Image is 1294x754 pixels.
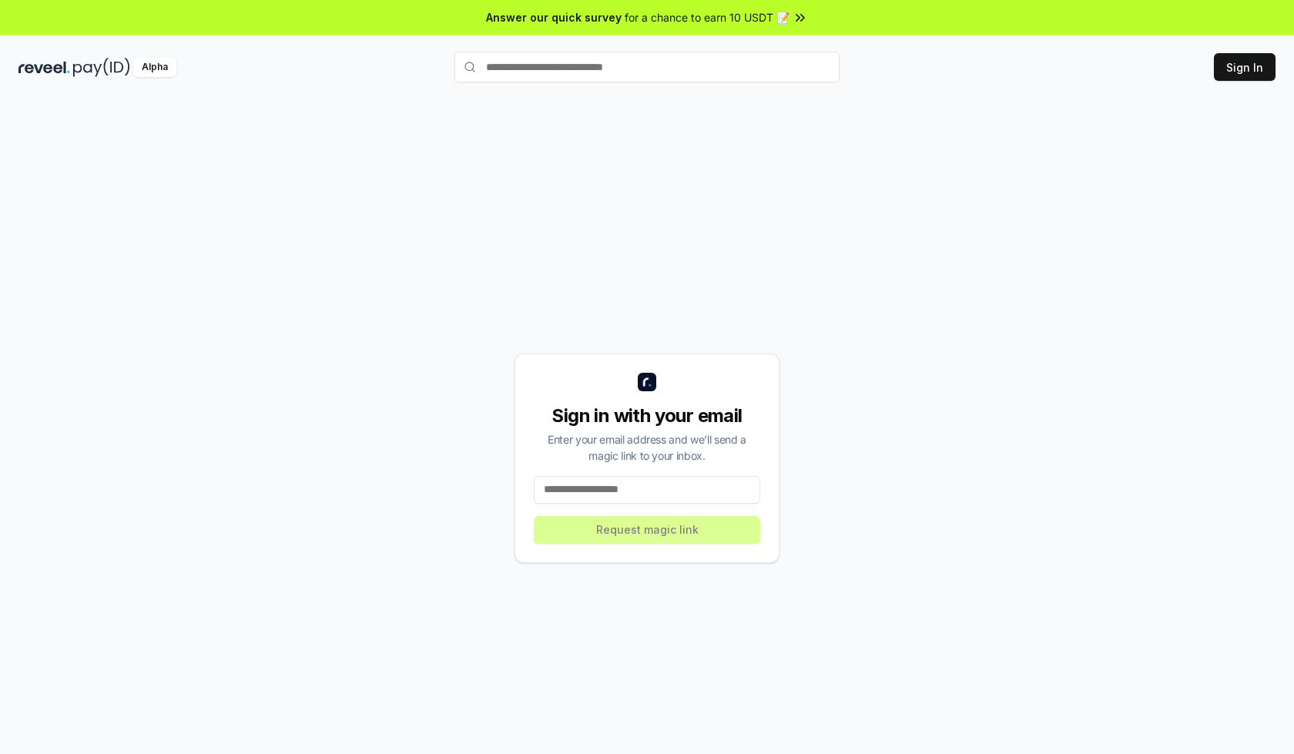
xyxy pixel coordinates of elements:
[73,58,130,77] img: pay_id
[534,404,760,428] div: Sign in with your email
[534,431,760,464] div: Enter your email address and we’ll send a magic link to your inbox.
[18,58,70,77] img: reveel_dark
[625,9,789,25] span: for a chance to earn 10 USDT 📝
[1214,53,1276,81] button: Sign In
[133,58,176,77] div: Alpha
[486,9,622,25] span: Answer our quick survey
[638,373,656,391] img: logo_small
